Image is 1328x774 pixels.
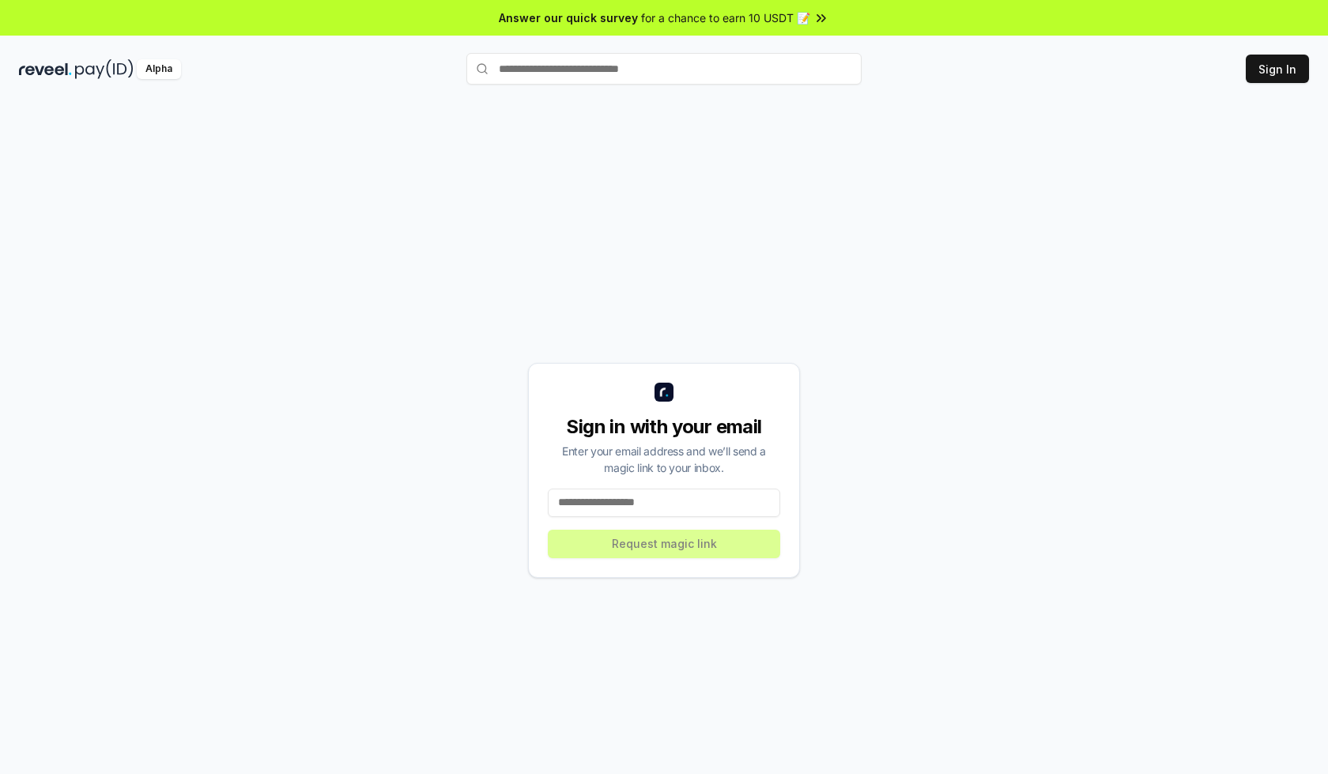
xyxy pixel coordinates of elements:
[137,59,181,79] div: Alpha
[19,59,72,79] img: reveel_dark
[548,414,780,440] div: Sign in with your email
[548,443,780,476] div: Enter your email address and we’ll send a magic link to your inbox.
[641,9,810,26] span: for a chance to earn 10 USDT 📝
[655,383,673,402] img: logo_small
[499,9,638,26] span: Answer our quick survey
[1246,55,1309,83] button: Sign In
[75,59,134,79] img: pay_id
